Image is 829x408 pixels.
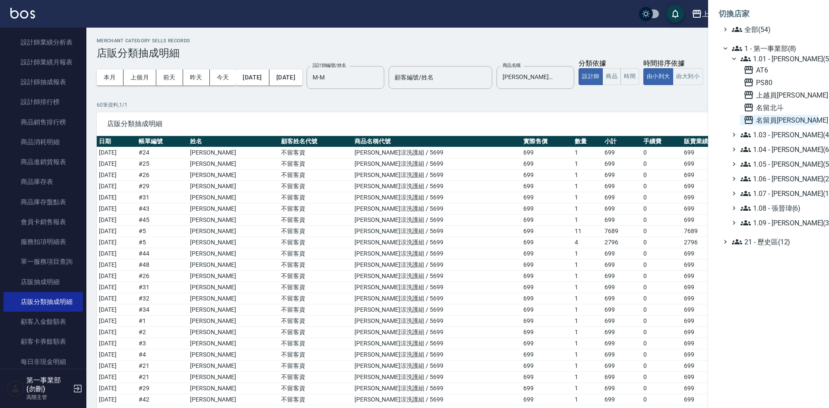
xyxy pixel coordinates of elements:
span: 1.07 - [PERSON_NAME](11) [740,188,815,199]
span: 名留北斗 [744,102,815,113]
span: PS80 [744,77,815,88]
span: 上越員[PERSON_NAME] [744,90,815,100]
span: 21 - 歷史區(12) [732,237,815,247]
li: 切換店家 [718,3,819,24]
span: 全部(54) [732,24,815,35]
span: 1.04 - [PERSON_NAME](6) [740,144,815,155]
span: 1 - 第一事業部(8) [732,43,815,54]
span: 1.03 - [PERSON_NAME](4) [740,130,815,140]
span: AT6 [744,65,815,75]
span: 1.05 - [PERSON_NAME](5) [740,159,815,169]
span: 名留員[PERSON_NAME] [744,115,815,125]
span: 1.09 - [PERSON_NAME](3) [740,218,815,228]
span: 1.01 - [PERSON_NAME](5) [740,54,815,64]
span: 1.06 - [PERSON_NAME](2) [740,174,815,184]
span: 1.08 - 張晉瑋(6) [740,203,815,213]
